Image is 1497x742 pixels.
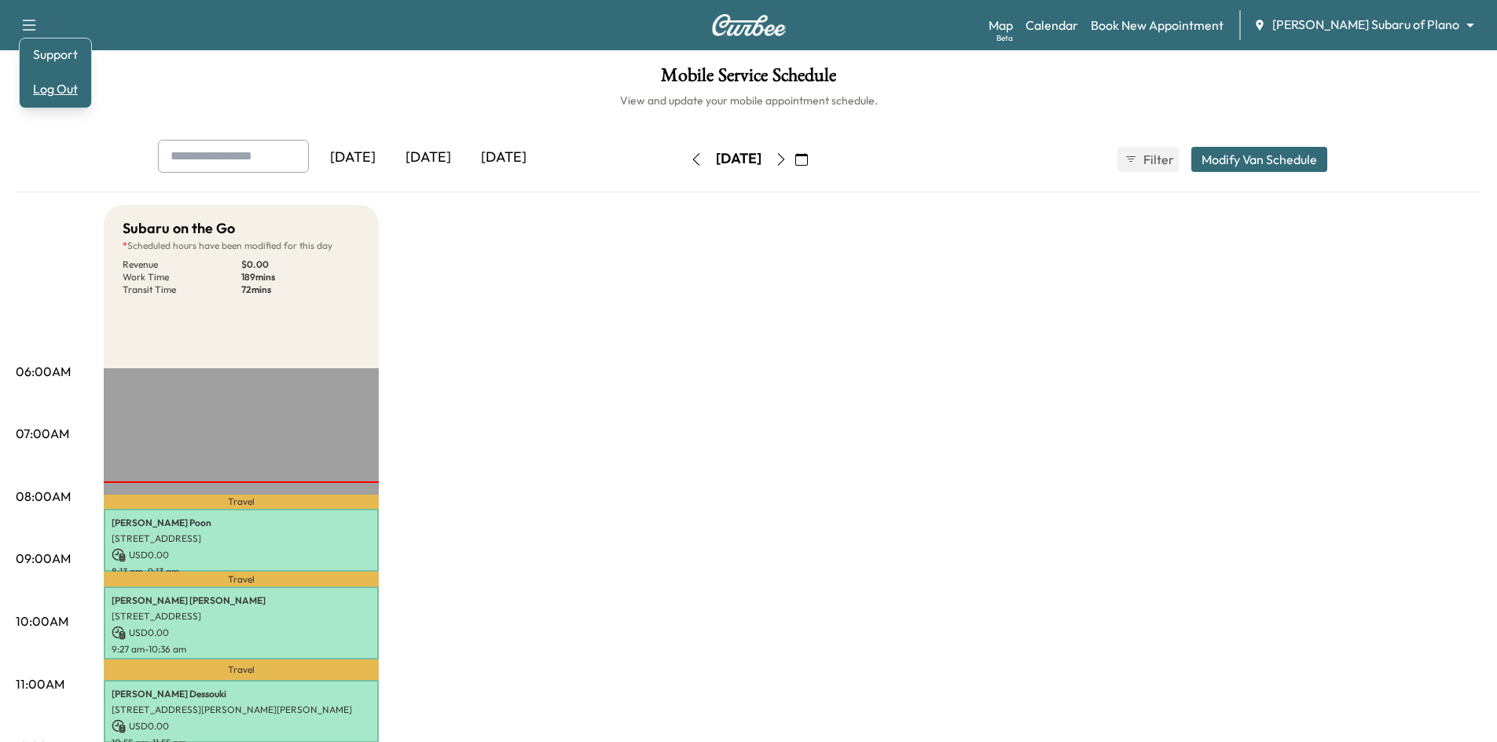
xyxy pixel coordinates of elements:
[112,719,371,733] p: USD 0.00
[391,140,466,176] div: [DATE]
[1143,150,1172,169] span: Filter
[123,258,241,271] p: Revenue
[16,487,71,506] p: 08:00AM
[241,258,360,271] p: $ 0.00
[123,283,241,296] p: Transit Time
[26,76,85,101] button: Log Out
[26,45,85,64] a: Support
[112,532,371,545] p: [STREET_ADDRESS]
[112,594,371,607] p: [PERSON_NAME] [PERSON_NAME]
[112,643,371,656] p: 9:27 am - 10:36 am
[16,66,1481,93] h1: Mobile Service Schedule
[1191,147,1327,172] button: Modify Van Schedule
[123,271,241,283] p: Work Time
[123,239,360,252] p: Scheduled hours have been modified for this day
[112,548,371,562] p: USD 0.00
[16,549,71,568] p: 09:00AM
[104,495,379,508] p: Travel
[112,610,371,623] p: [STREET_ADDRESS]
[16,612,68,631] p: 10:00AM
[1026,16,1078,35] a: Calendar
[16,93,1481,108] h6: View and update your mobile appointment schedule.
[1272,16,1459,34] span: [PERSON_NAME] Subaru of Plano
[123,217,235,239] h5: Subaru on the Go
[104,660,379,680] p: Travel
[466,140,541,176] div: [DATE]
[112,517,371,529] p: [PERSON_NAME] Poon
[1117,147,1179,172] button: Filter
[112,565,371,578] p: 8:13 am - 9:13 am
[716,149,761,169] div: [DATE]
[315,140,391,176] div: [DATE]
[711,14,787,36] img: Curbee Logo
[989,16,1013,35] a: MapBeta
[104,572,379,587] p: Travel
[241,283,360,296] p: 72 mins
[16,424,69,443] p: 07:00AM
[996,32,1013,44] div: Beta
[112,626,371,640] p: USD 0.00
[112,688,371,700] p: [PERSON_NAME] Dessouki
[241,271,360,283] p: 189 mins
[16,674,64,693] p: 11:00AM
[112,704,371,716] p: [STREET_ADDRESS][PERSON_NAME][PERSON_NAME]
[1091,16,1224,35] a: Book New Appointment
[16,362,71,381] p: 06:00AM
